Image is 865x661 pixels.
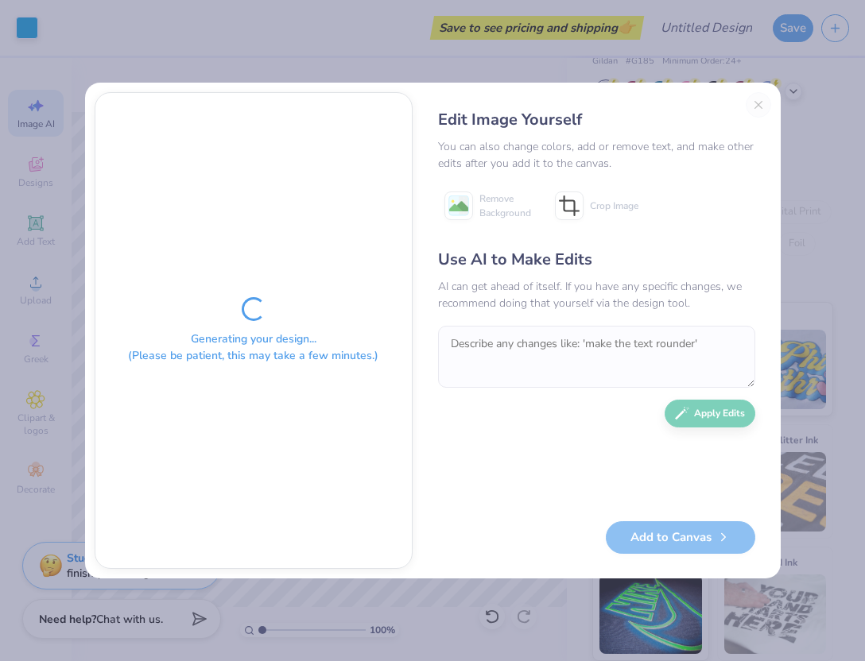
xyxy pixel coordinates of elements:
div: Use AI to Make Edits [438,248,755,272]
div: AI can get ahead of itself. If you have any specific changes, we recommend doing that yourself vi... [438,278,755,311]
div: Edit Image Yourself [438,108,755,132]
button: Remove Background [438,186,537,226]
button: Crop Image [549,186,648,226]
div: Generating your design... (Please be patient, this may take a few minutes.) [128,330,378,364]
span: Crop Image [590,199,638,213]
span: Remove Background [479,191,531,220]
div: You can also change colors, add or remove text, and make other edits after you add it to the canvas. [438,138,755,172]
